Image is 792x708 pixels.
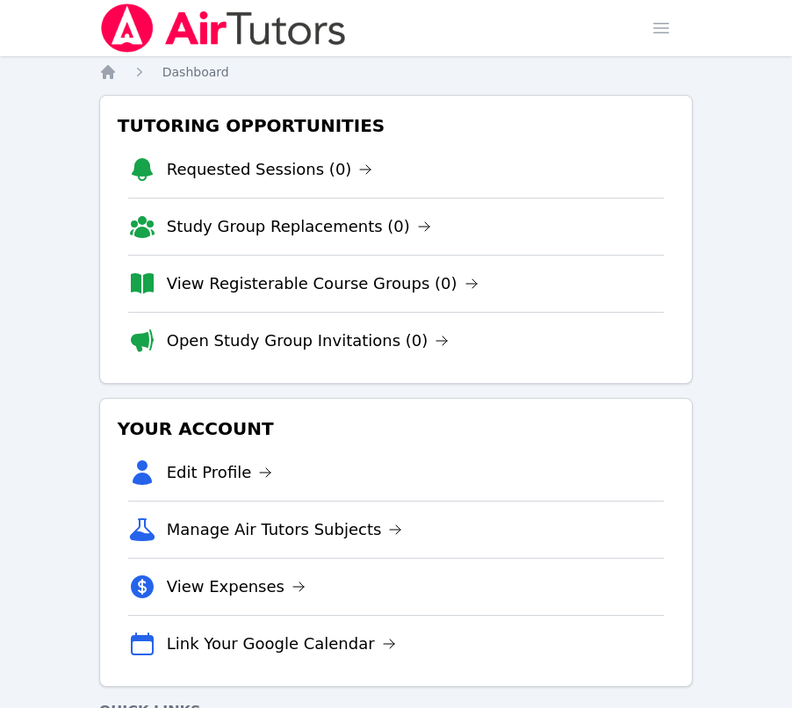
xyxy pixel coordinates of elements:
[99,4,348,53] img: Air Tutors
[162,63,229,81] a: Dashboard
[167,632,396,656] a: Link Your Google Calendar
[167,214,431,239] a: Study Group Replacements (0)
[167,574,306,599] a: View Expenses
[167,460,273,485] a: Edit Profile
[167,271,479,296] a: View Registerable Course Groups (0)
[167,157,373,182] a: Requested Sessions (0)
[167,517,403,542] a: Manage Air Tutors Subjects
[114,110,679,141] h3: Tutoring Opportunities
[162,65,229,79] span: Dashboard
[99,63,694,81] nav: Breadcrumb
[167,329,450,353] a: Open Study Group Invitations (0)
[114,413,679,444] h3: Your Account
